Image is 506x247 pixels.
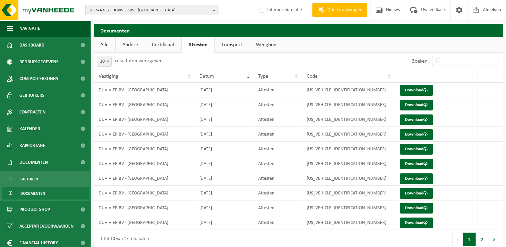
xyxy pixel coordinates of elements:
[194,215,254,230] td: [DATE]
[94,215,194,230] td: DUVIVIER BV - [GEOGRAPHIC_DATA]
[301,112,394,127] td: [US_VEHICLE_IDENTIFICATION_NUMBER]
[2,187,89,199] a: Documenten
[19,70,58,87] span: Contactpersonen
[258,74,268,79] span: Type
[89,5,210,15] span: 10-744363 - DUVIVIER BV - [GEOGRAPHIC_DATA]
[194,97,254,112] td: [DATE]
[116,37,145,53] a: Andere
[20,187,45,200] span: Documenten
[97,233,149,245] div: 1 tot 10 van 17 resultaten
[400,129,433,140] a: Download
[301,215,394,230] td: [US_VEHICLE_IDENTIFICATION_NUMBER]
[194,186,254,200] td: [DATE]
[452,233,463,246] button: Previous
[19,37,44,54] span: Dashboard
[301,83,394,97] td: [US_VEHICLE_IDENTIFICATION_NUMBER]
[19,54,59,70] span: Bedrijfsgegevens
[194,171,254,186] td: [DATE]
[412,59,429,64] label: Zoeken:
[194,83,254,97] td: [DATE]
[194,127,254,142] td: [DATE]
[94,171,194,186] td: DUVIVIER BV - [GEOGRAPHIC_DATA]
[326,7,364,13] span: Offerte aanvragen
[400,100,433,110] a: Download
[258,5,302,15] label: Interne informatie
[463,233,476,246] button: 1
[2,172,89,185] a: Facturen
[301,171,394,186] td: [US_VEHICLE_IDENTIFICATION_NUMBER]
[215,37,249,53] a: Transport
[85,5,219,15] button: 10-744363 - DUVIVIER BV - [GEOGRAPHIC_DATA]
[253,215,301,230] td: Attesten
[400,203,433,214] a: Download
[94,97,194,112] td: DUVIVIER BV - [GEOGRAPHIC_DATA]
[400,85,433,96] a: Download
[301,156,394,171] td: [US_VEHICLE_IDENTIFICATION_NUMBER]
[306,74,317,79] span: Code
[94,186,194,200] td: DUVIVIER BV - [GEOGRAPHIC_DATA]
[301,200,394,215] td: [US_VEHICLE_IDENTIFICATION_NUMBER]
[253,97,301,112] td: Attesten
[253,171,301,186] td: Attesten
[19,104,45,120] span: Contracten
[99,74,118,79] span: Vestiging
[301,186,394,200] td: [US_VEHICLE_IDENTIFICATION_NUMBER]
[400,218,433,228] a: Download
[476,233,489,246] button: 2
[19,137,45,154] span: Rapportage
[253,200,301,215] td: Attesten
[19,20,40,37] span: Navigatie
[400,173,433,184] a: Download
[194,200,254,215] td: [DATE]
[400,159,433,169] a: Download
[301,142,394,156] td: [US_VEHICLE_IDENTIFICATION_NUMBER]
[301,97,394,112] td: [US_VEHICLE_IDENTIFICATION_NUMBER]
[145,37,181,53] a: Certificaat
[94,200,194,215] td: DUVIVIER BV - [GEOGRAPHIC_DATA]
[253,112,301,127] td: Attesten
[115,58,163,64] label: resultaten weergeven
[97,57,112,67] span: 10
[194,142,254,156] td: [DATE]
[182,37,214,53] a: Attesten
[253,142,301,156] td: Attesten
[94,37,115,53] a: Alle
[19,120,40,137] span: Kalender
[19,87,44,104] span: Gebruikers
[253,83,301,97] td: Attesten
[94,112,194,127] td: DUVIVIER BV - [GEOGRAPHIC_DATA]
[400,144,433,155] a: Download
[20,173,38,185] span: Facturen
[19,154,48,171] span: Documenten
[301,127,394,142] td: [US_VEHICLE_IDENTIFICATION_NUMBER]
[312,3,367,17] a: Offerte aanvragen
[199,74,214,79] span: Datum
[94,142,194,156] td: DUVIVIER BV - [GEOGRAPHIC_DATA]
[253,127,301,142] td: Attesten
[94,24,503,37] h2: Documenten
[19,201,50,218] span: Product Shop
[94,127,194,142] td: DUVIVIER BV - [GEOGRAPHIC_DATA]
[194,112,254,127] td: [DATE]
[194,156,254,171] td: [DATE]
[400,114,433,125] a: Download
[94,156,194,171] td: DUVIVIER BV - [GEOGRAPHIC_DATA]
[94,83,194,97] td: DUVIVIER BV - [GEOGRAPHIC_DATA]
[489,233,499,246] button: Next
[97,57,111,66] span: 10
[253,156,301,171] td: Attesten
[249,37,283,53] a: Weegbon
[400,188,433,199] a: Download
[253,186,301,200] td: Attesten
[19,218,74,235] span: Acceptatievoorwaarden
